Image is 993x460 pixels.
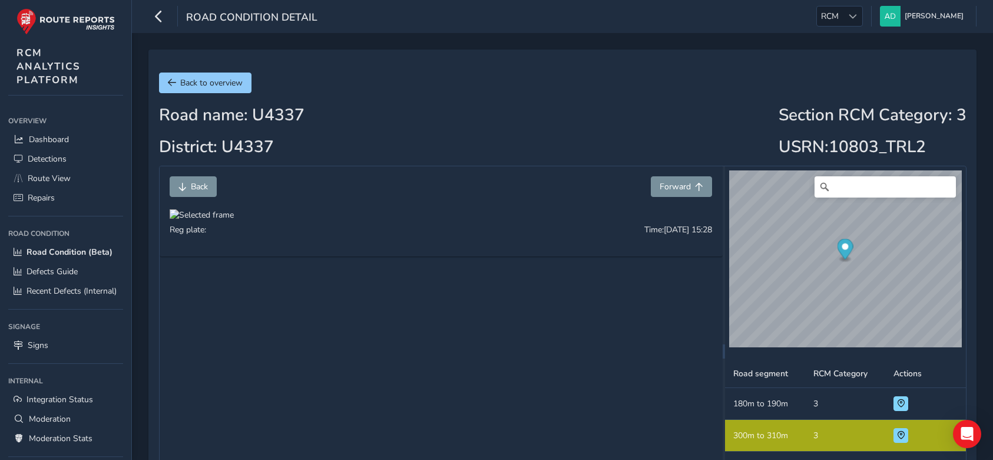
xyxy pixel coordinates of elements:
div: Open Intercom Messenger [953,420,981,448]
div: Map marker [837,238,853,262]
button: Forward [651,176,712,197]
span: Defects Guide [27,266,78,277]
td: 300m to 310m [725,420,805,452]
h2: District: U4337 [159,137,304,157]
div: Signage [8,318,123,336]
input: Search [815,176,956,198]
span: Recent Defects (Internal) [27,285,117,297]
span: Road Condition (Beta) [27,247,112,258]
div: Internal [8,372,123,390]
span: Signs [28,340,48,351]
h2: USRN: 10803_TRL2 [779,137,966,157]
span: Moderation [29,413,71,425]
div: Overview [8,112,123,130]
a: Repairs [8,188,123,208]
td: 180m to 190m [725,388,805,420]
span: Road segment [733,368,788,379]
td: 3 [805,420,885,452]
img: diamond-layout [880,6,901,27]
a: Detections [8,149,123,169]
a: Integration Status [8,390,123,409]
button: Back to overview [159,73,251,93]
span: [PERSON_NAME] [905,6,964,27]
span: Route View [28,173,71,184]
span: Forward [660,181,691,192]
img: rr logo [16,8,115,35]
td: 3 [805,388,885,420]
span: Dashboard [29,134,69,145]
span: Repairs [28,192,55,203]
h2: Section RCM Category : 3 [779,106,966,126]
p: Time: [DATE] 15:28 [644,224,712,244]
a: Moderation [8,409,123,429]
span: Road Condition Detail [186,10,317,27]
span: Back to overview [180,77,243,88]
a: Moderation Stats [8,429,123,448]
span: RCM ANALYTICS PLATFORM [16,46,81,87]
a: Route View [8,169,123,188]
span: RCM [817,6,843,26]
button: [PERSON_NAME] [880,6,968,27]
a: Dashboard [8,130,123,149]
p: Reg plate: [170,224,206,236]
span: Back [191,181,208,192]
h2: Road name: U4337 [159,106,304,126]
span: Actions [893,368,922,379]
span: Moderation Stats [29,433,92,444]
a: Recent Defects (Internal) [8,281,123,301]
span: Integration Status [27,394,93,405]
button: Back [170,176,217,197]
span: RCM Category [813,368,868,379]
canvas: Map [729,170,962,347]
a: Road Condition (Beta) [8,242,123,262]
div: Road Condition [8,225,123,242]
span: Detections [28,153,67,165]
a: Defects Guide [8,262,123,281]
a: Signs [8,336,123,355]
